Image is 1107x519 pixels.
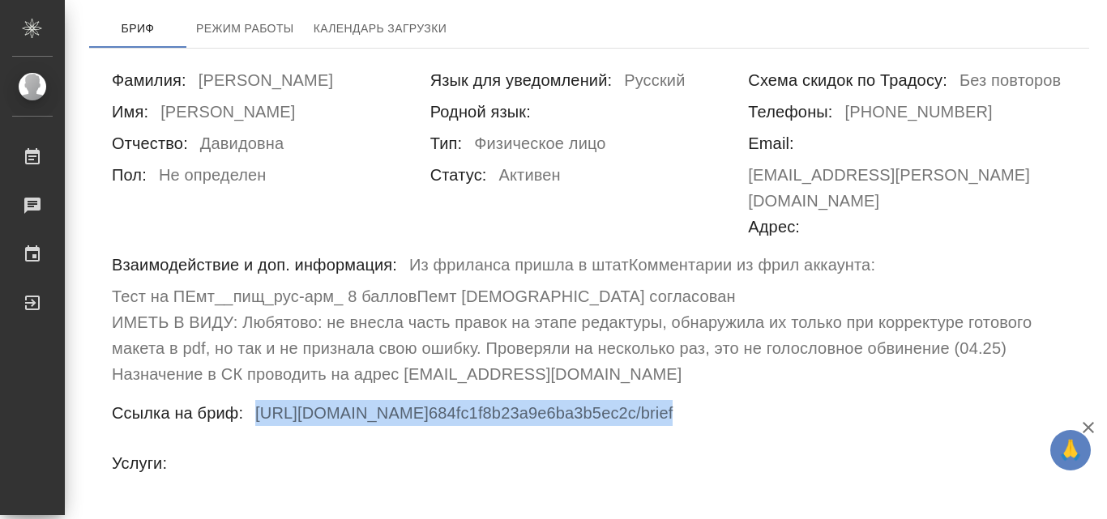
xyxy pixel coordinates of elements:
h6: Русский [624,67,685,99]
h6: [URL][DOMAIN_NAME] 684fc1f8b23a9e6ba3b5ec2c /brief [255,400,673,432]
h6: Не определен [159,162,267,194]
h6: Ссылка на бриф: [112,400,243,426]
h6: Взаимодействие и доп. информация: [112,252,397,278]
h6: Назначение в СК проводить на адрес [EMAIL_ADDRESS][DOMAIN_NAME] [112,361,682,387]
button: 🙏 [1050,430,1091,470]
h6: Телефоны: [748,99,832,125]
h6: Пол: [112,162,147,188]
h6: Схема скидок по Традосу: [748,67,947,93]
span: Бриф [99,19,177,39]
span: Календарь загрузки [314,19,447,39]
h6: Тест на ПЕмт__пищ_рус-арм_ 8 баллов [112,283,417,309]
h6: Язык для уведомлений: [430,67,613,93]
h6: [PHONE_NUMBER] [845,99,993,130]
h6: Услуги: [112,450,167,476]
h6: Родной язык: [430,99,531,125]
h6: Комментарии из фрил аккаунта: [629,252,875,283]
h6: Физическое лицо [474,130,605,162]
h6: Отчество: [112,130,188,156]
h6: Имя: [112,99,148,125]
h6: Из фриланса пришла в штат [409,252,629,283]
h6: Адрес: [748,214,800,240]
h6: [PERSON_NAME] [160,99,295,130]
h6: Давидовна [200,130,284,162]
h6: Email: [748,130,793,156]
h6: Активен [499,162,561,194]
span: 🙏 [1057,433,1084,467]
h6: Фамилия: [112,67,186,93]
h6: ИМЕТЬ В ВИДУ: Любятово: не внесла часть правок на этапе редактуры, обнаружила их только при корре... [112,309,1066,361]
h6: [EMAIL_ADDRESS][PERSON_NAME][DOMAIN_NAME] [748,162,1066,214]
h6: [PERSON_NAME] [199,67,333,99]
h6: Без повторов [960,67,1061,99]
h6: Статус: [430,162,487,188]
h6: Пемт [DEMOGRAPHIC_DATA] согласован [417,283,735,309]
span: Режим работы [196,19,294,39]
h6: Тип: [430,130,463,156]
